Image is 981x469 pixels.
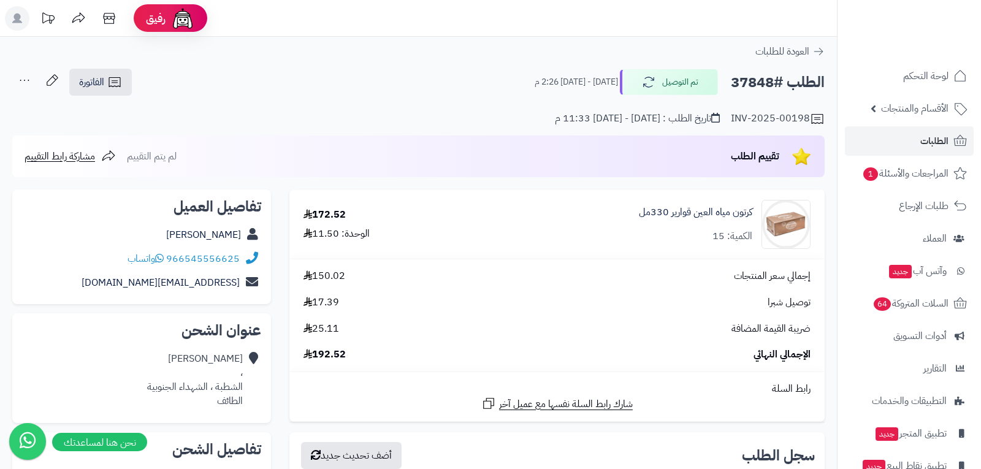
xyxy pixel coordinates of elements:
[889,265,912,278] span: جديد
[639,205,752,219] a: كرتون مياه العين قوارير 330مل
[881,100,949,117] span: الأقسام والمنتجات
[731,70,825,95] h2: الطلب #37848
[303,296,339,310] span: 17.39
[768,296,811,310] span: توصيل شبرا
[893,327,947,345] span: أدوات التسويق
[920,132,949,150] span: الطلبات
[127,149,177,164] span: لم يتم التقييم
[898,25,969,51] img: logo-2.png
[845,354,974,383] a: التقارير
[872,392,947,410] span: التطبيقات والخدمات
[481,396,633,411] a: شارك رابط السلة نفسها مع عميل آخر
[303,227,370,241] div: الوحدة: 11.50
[754,348,811,362] span: الإجمالي النهائي
[863,167,878,181] span: 1
[888,262,947,280] span: وآتس آب
[22,323,261,338] h2: عنوان الشحن
[712,229,752,243] div: الكمية: 15
[166,227,241,242] a: [PERSON_NAME]
[899,197,949,215] span: طلبات الإرجاع
[923,360,947,377] span: التقارير
[845,419,974,448] a: تطبيق المتجرجديد
[873,297,891,311] span: 64
[303,269,345,283] span: 150.02
[731,112,825,126] div: INV-2025-00198
[845,224,974,253] a: العملاء
[82,275,240,290] a: [EMAIL_ADDRESS][DOMAIN_NAME]
[845,159,974,188] a: المراجعات والأسئلة1
[845,256,974,286] a: وآتس آبجديد
[923,230,947,247] span: العملاء
[32,6,63,34] a: تحديثات المنصة
[862,165,949,182] span: المراجعات والأسئلة
[845,126,974,156] a: الطلبات
[620,69,718,95] button: تم التوصيل
[762,200,810,249] img: 1666686701-Screenshot%202022-10-25%20113007-90x90.png
[303,322,339,336] span: 25.11
[845,321,974,351] a: أدوات التسويق
[876,427,898,441] span: جديد
[874,425,947,442] span: تطبيق المتجر
[845,61,974,91] a: لوحة التحكم
[872,295,949,312] span: السلات المتروكة
[303,348,346,362] span: 192.52
[499,397,633,411] span: شارك رابط السلة نفسها مع عميل آخر
[731,149,779,164] span: تقييم الطلب
[79,75,104,90] span: الفاتورة
[845,386,974,416] a: التطبيقات والخدمات
[128,251,164,266] a: واتساب
[301,442,402,469] button: أضف تحديث جديد
[147,352,243,408] div: [PERSON_NAME] ، الشطبة ، الشهداء الجنوبية الطائف
[731,322,811,336] span: ضريبة القيمة المضافة
[755,44,809,59] span: العودة للطلبات
[22,199,261,214] h2: تفاصيل العميل
[69,69,132,96] a: الفاتورة
[535,76,618,88] small: [DATE] - [DATE] 2:26 م
[555,112,720,126] div: تاريخ الطلب : [DATE] - [DATE] 11:33 م
[294,382,820,396] div: رابط السلة
[22,442,261,457] h2: تفاصيل الشحن
[845,289,974,318] a: السلات المتروكة64
[742,448,815,463] h3: سجل الطلب
[146,11,166,26] span: رفيق
[166,251,240,266] a: 966545556625
[903,67,949,85] span: لوحة التحكم
[734,269,811,283] span: إجمالي سعر المنتجات
[25,149,116,164] a: مشاركة رابط التقييم
[303,208,346,222] div: 172.52
[755,44,825,59] a: العودة للطلبات
[170,6,195,31] img: ai-face.png
[25,149,95,164] span: مشاركة رابط التقييم
[845,191,974,221] a: طلبات الإرجاع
